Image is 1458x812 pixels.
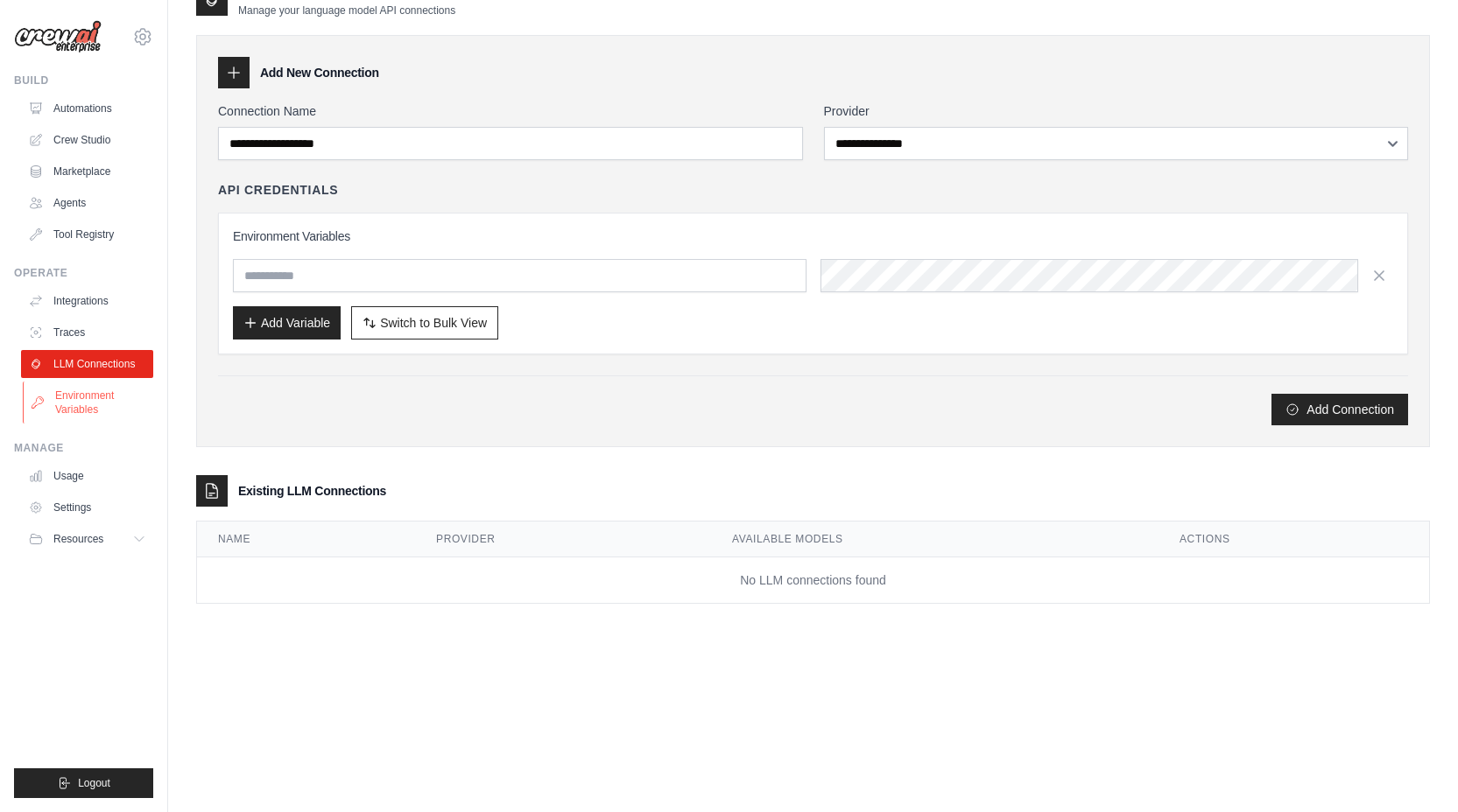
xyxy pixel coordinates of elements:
[53,532,103,546] span: Resources
[218,102,803,120] label: Connection Name
[711,521,1159,557] th: Available Models
[415,521,711,557] th: Provider
[824,102,1409,120] label: Provider
[1159,521,1429,557] th: Actions
[238,482,386,500] h3: Existing LLM Connections
[21,287,153,315] a: Integrations
[260,64,379,81] h3: Add New Connection
[21,318,153,346] a: Traces
[21,189,153,217] a: Agents
[21,350,153,378] a: LLM Connections
[21,220,153,248] a: Tool Registry
[380,314,487,332] span: Switch to Bulk View
[351,306,498,339] button: Switch to Bulk View
[14,441,153,455] div: Manage
[238,3,455,17] p: Manage your language model API connections
[21,525,153,553] button: Resources
[21,462,153,490] a: Usage
[197,557,1429,604] td: No LLM connections found
[14,768,153,798] button: Logout
[14,20,102,53] img: Logo
[233,227,1393,245] h3: Environment Variables
[21,94,153,122] a: Automations
[23,381,155,423] a: Environment Variables
[14,266,153,280] div: Operate
[218,181,338,199] h4: API Credentials
[197,521,415,557] th: Name
[78,776,110,790] span: Logout
[21,157,153,185] a: Marketplace
[14,73,153,87] div: Build
[21,126,153,154] a: Crew Studio
[233,306,341,339] button: Add Variable
[1271,394,1408,425] button: Add Connection
[21,493,153,521] a: Settings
